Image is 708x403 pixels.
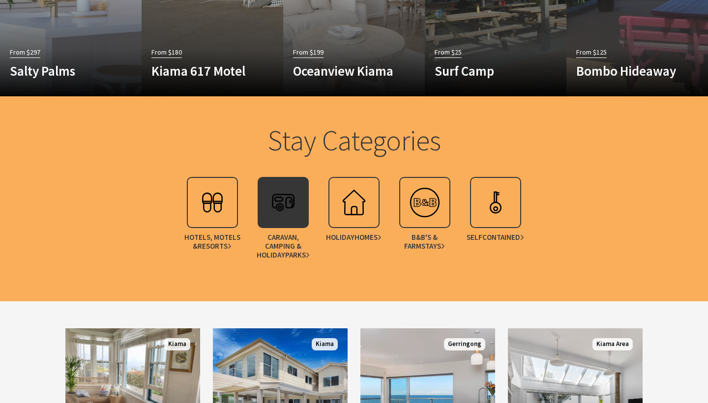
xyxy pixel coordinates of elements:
h4: Surf Camp [435,63,535,79]
h4: Bombo Hideaway [576,63,677,79]
h2: Stay Categories [161,123,547,158]
img: apartment.svg [476,183,515,222]
h4: Kiama 617 Motel [151,63,252,79]
span: From $25 [435,47,462,58]
span: Hotels, Motels & [181,233,243,251]
a: Caravan, Camping & HolidayParks [248,177,319,264]
span: Farmstays [404,242,445,251]
span: From $199 [293,47,324,58]
span: Kiama Area [592,338,633,350]
span: Contained [482,233,524,242]
span: Gerringong [444,338,485,350]
a: B&B's &Farmstays [389,177,460,264]
span: From $297 [10,47,40,58]
span: Resorts [198,242,232,251]
span: B&B's & [394,233,455,251]
a: Hotels, Motels &Resorts [177,177,248,264]
span: Homes [354,233,382,242]
span: Parks [285,251,310,259]
img: campmotor.svg [264,183,303,222]
h4: Oceanview Kiama [293,63,394,79]
span: Kiama [164,338,190,350]
a: HolidayHomes [319,177,389,264]
span: Caravan, Camping & Holiday [252,233,314,259]
img: holhouse.svg [334,183,374,222]
h4: Salty Palms [10,63,111,79]
span: Kiama [312,338,338,350]
img: bedbreakfa.svg [405,183,444,222]
span: Holiday [326,233,382,242]
span: From $180 [151,47,182,58]
a: SelfContained [460,177,531,264]
span: Self [467,233,524,242]
span: From $125 [576,47,607,58]
img: hotel.svg [193,183,232,222]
